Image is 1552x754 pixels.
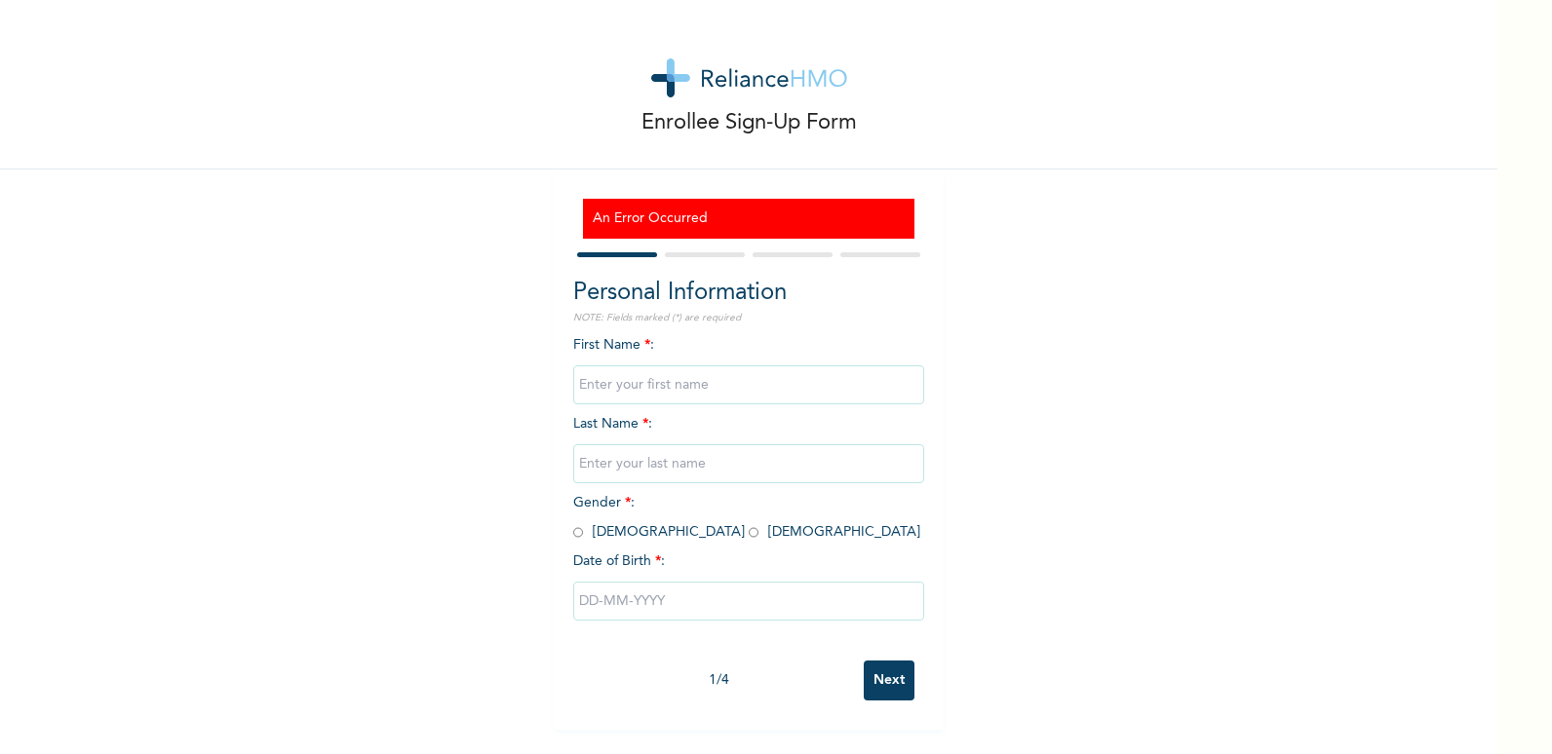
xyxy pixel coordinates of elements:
[573,551,665,572] span: Date of Birth :
[573,496,920,539] span: Gender : [DEMOGRAPHIC_DATA] [DEMOGRAPHIC_DATA]
[641,107,857,139] p: Enrollee Sign-Up Form
[573,582,924,621] input: DD-MM-YYYY
[573,670,864,691] div: 1 / 4
[864,660,914,700] input: Next
[573,338,924,392] span: First Name :
[651,58,847,97] img: logo
[573,444,924,483] input: Enter your last name
[573,417,924,471] span: Last Name :
[593,208,905,229] h3: An Error Occurred
[573,311,924,325] p: NOTE: Fields marked (*) are required
[573,276,924,311] h2: Personal Information
[573,365,924,404] input: Enter your first name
